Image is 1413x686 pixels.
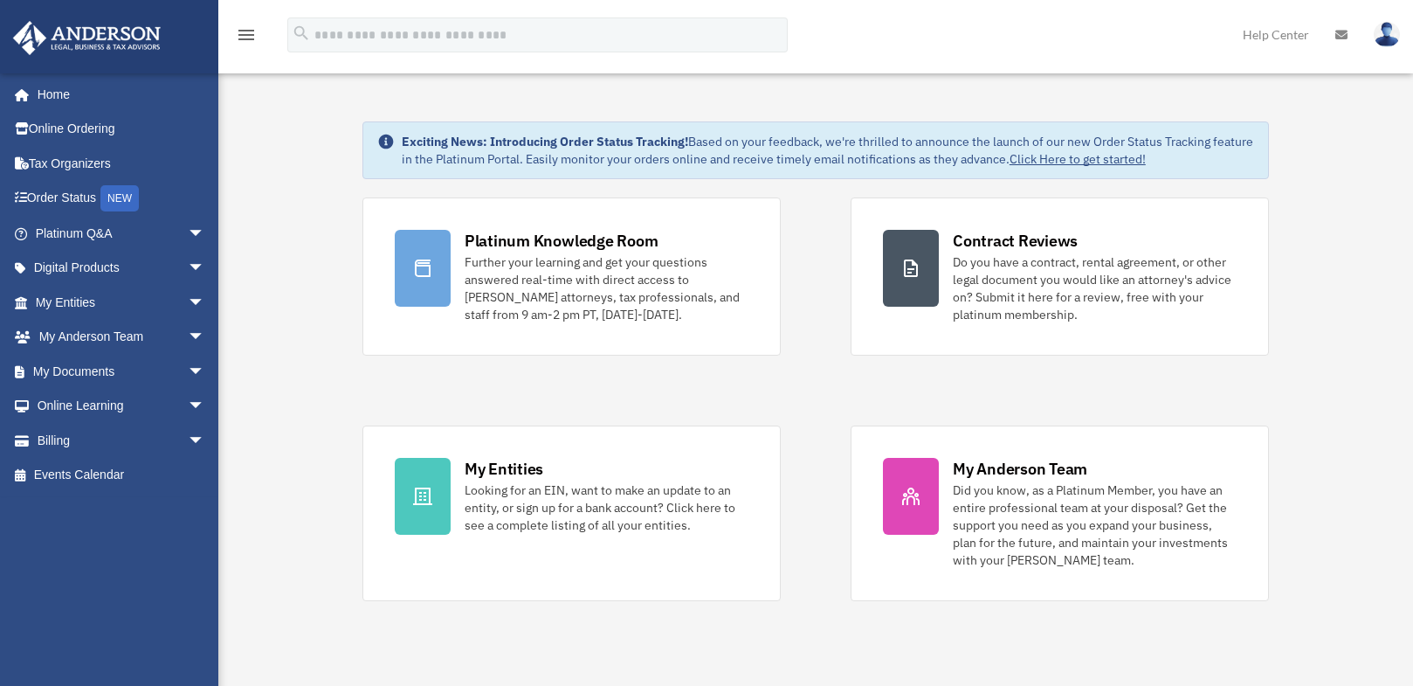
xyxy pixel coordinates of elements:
[188,389,223,425] span: arrow_drop_down
[12,77,223,112] a: Home
[465,253,748,323] div: Further your learning and get your questions answered real-time with direct access to [PERSON_NAM...
[292,24,311,43] i: search
[1374,22,1400,47] img: User Pic
[12,458,231,493] a: Events Calendar
[12,389,231,424] a: Online Learningarrow_drop_down
[851,197,1269,356] a: Contract Reviews Do you have a contract, rental agreement, or other legal document you would like...
[188,285,223,321] span: arrow_drop_down
[1010,151,1146,167] a: Click Here to get started!
[402,133,1254,168] div: Based on your feedback, we're thrilled to announce the launch of our new Order Status Tracking fe...
[465,230,658,252] div: Platinum Knowledge Room
[188,320,223,356] span: arrow_drop_down
[188,251,223,287] span: arrow_drop_down
[953,482,1237,569] div: Did you know, as a Platinum Member, you have an entire professional team at your disposal? Get th...
[236,31,257,45] a: menu
[953,458,1087,480] div: My Anderson Team
[851,426,1269,601] a: My Anderson Team Did you know, as a Platinum Member, you have an entire professional team at your...
[12,181,231,217] a: Order StatusNEW
[465,482,748,534] div: Looking for an EIN, want to make an update to an entity, or sign up for a bank account? Click her...
[465,458,543,480] div: My Entities
[12,146,231,181] a: Tax Organizers
[12,112,231,147] a: Online Ordering
[236,24,257,45] i: menu
[12,216,231,251] a: Platinum Q&Aarrow_drop_down
[12,251,231,286] a: Digital Productsarrow_drop_down
[12,320,231,355] a: My Anderson Teamarrow_drop_down
[8,21,166,55] img: Anderson Advisors Platinum Portal
[953,253,1237,323] div: Do you have a contract, rental agreement, or other legal document you would like an attorney's ad...
[953,230,1078,252] div: Contract Reviews
[12,354,231,389] a: My Documentsarrow_drop_down
[362,197,781,356] a: Platinum Knowledge Room Further your learning and get your questions answered real-time with dire...
[100,185,139,211] div: NEW
[188,216,223,252] span: arrow_drop_down
[188,423,223,459] span: arrow_drop_down
[402,134,688,149] strong: Exciting News: Introducing Order Status Tracking!
[188,354,223,390] span: arrow_drop_down
[12,423,231,458] a: Billingarrow_drop_down
[362,426,781,601] a: My Entities Looking for an EIN, want to make an update to an entity, or sign up for a bank accoun...
[12,285,231,320] a: My Entitiesarrow_drop_down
